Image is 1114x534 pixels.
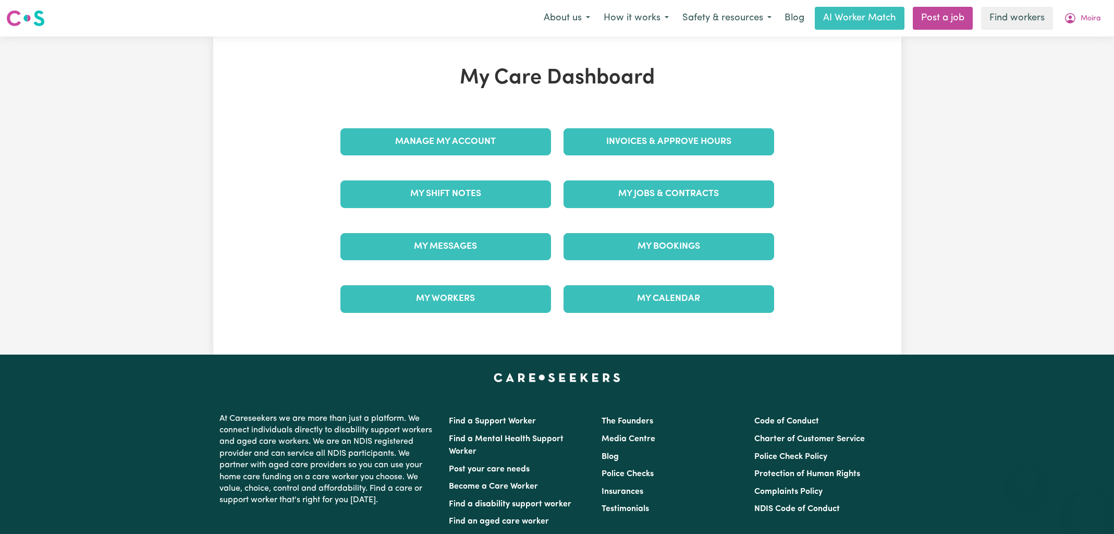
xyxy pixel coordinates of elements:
[602,505,649,513] a: Testimonials
[778,7,811,30] a: Blog
[564,180,774,208] a: My Jobs & Contracts
[602,417,653,426] a: The Founders
[913,7,973,30] a: Post a job
[449,417,536,426] a: Find a Support Worker
[219,409,436,511] p: At Careseekers we are more than just a platform. We connect individuals directly to disability su...
[597,7,676,29] button: How it works
[754,417,819,426] a: Code of Conduct
[494,373,620,382] a: Careseekers home page
[676,7,778,29] button: Safety & resources
[754,470,860,478] a: Protection of Human Rights
[981,7,1053,30] a: Find workers
[602,453,619,461] a: Blog
[754,435,865,443] a: Charter of Customer Service
[340,128,551,155] a: Manage My Account
[6,9,45,28] img: Careseekers logo
[1017,467,1037,488] iframe: Close message
[449,500,571,508] a: Find a disability support worker
[754,453,827,461] a: Police Check Policy
[1057,7,1108,29] button: My Account
[449,482,538,491] a: Become a Care Worker
[754,505,840,513] a: NDIS Code of Conduct
[564,128,774,155] a: Invoices & Approve Hours
[449,465,530,474] a: Post your care needs
[1081,13,1101,25] span: Moira
[1072,492,1106,526] iframe: Button to launch messaging window
[340,233,551,260] a: My Messages
[340,285,551,312] a: My Workers
[602,435,655,443] a: Media Centre
[449,517,549,526] a: Find an aged care worker
[754,488,823,496] a: Complaints Policy
[537,7,597,29] button: About us
[564,285,774,312] a: My Calendar
[564,233,774,260] a: My Bookings
[602,470,654,478] a: Police Checks
[340,180,551,208] a: My Shift Notes
[6,6,45,30] a: Careseekers logo
[602,488,643,496] a: Insurances
[815,7,904,30] a: AI Worker Match
[449,435,564,456] a: Find a Mental Health Support Worker
[334,66,780,91] h1: My Care Dashboard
